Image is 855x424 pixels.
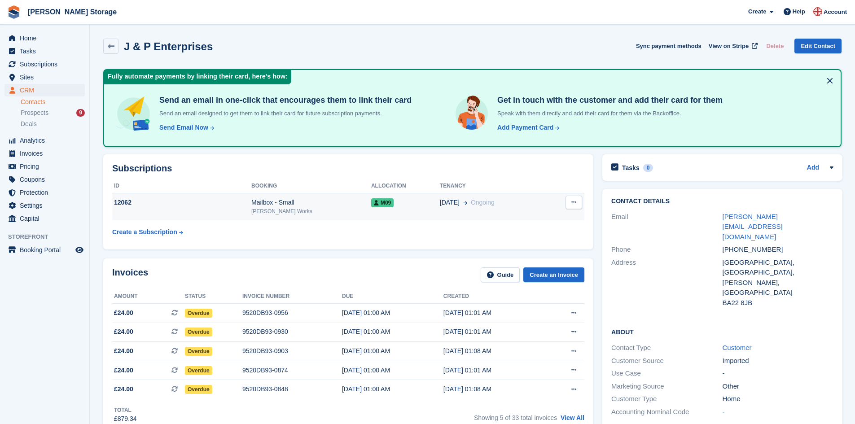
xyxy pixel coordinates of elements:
span: Subscriptions [20,58,74,70]
a: menu [4,147,85,160]
a: Deals [21,119,85,129]
a: Edit Contact [794,39,842,53]
span: Storefront [8,232,89,241]
span: £24.00 [114,308,133,318]
th: Created [443,289,545,304]
div: [DATE] 01:01 AM [443,366,545,375]
div: - [723,407,833,417]
div: Customer Source [611,356,722,366]
div: £879.34 [114,414,137,424]
span: CRM [20,84,74,96]
a: Customer [723,344,752,351]
div: Email [611,212,722,242]
div: 9520DB93-0848 [242,385,342,394]
img: get-in-touch-e3e95b6451f4e49772a6039d3abdde126589d6f45a760754adfa51be33bf0f70.svg [453,95,490,132]
a: menu [4,244,85,256]
div: [DATE] 01:01 AM [443,308,545,318]
img: send-email-b5881ef4c8f827a638e46e229e590028c7e36e3a6c99d2365469aff88783de13.svg [115,95,152,132]
div: [PHONE_NUMBER] [723,245,833,255]
div: 9520DB93-0903 [242,346,342,356]
div: Phone [611,245,722,255]
div: Accounting Nominal Code [611,407,722,417]
span: Home [20,32,74,44]
span: Overdue [185,347,212,356]
div: [DATE] 01:00 AM [342,346,443,356]
th: Allocation [371,179,440,193]
h2: Invoices [112,267,148,282]
div: Fully automate payments by linking their card, here's how: [104,70,291,84]
button: Delete [763,39,787,53]
div: - [723,368,833,379]
div: 9520DB93-0930 [242,327,342,337]
a: Guide [481,267,520,282]
p: Send an email designed to get them to link their card for future subscription payments. [156,109,412,118]
div: Imported [723,356,833,366]
th: Tenancy [440,179,548,193]
span: Prospects [21,109,48,117]
span: Booking Portal [20,244,74,256]
span: Account [824,8,847,17]
h4: Send an email in one-click that encourages them to link their card [156,95,412,105]
div: [GEOGRAPHIC_DATA] [723,288,833,298]
span: Overdue [185,385,212,394]
div: Address [611,258,722,308]
div: Total [114,406,137,414]
span: Ongoing [471,199,495,206]
a: menu [4,32,85,44]
h2: J & P Enterprises [124,40,213,52]
h2: About [611,327,833,336]
th: Amount [112,289,185,304]
a: Contacts [21,98,85,106]
h2: Subscriptions [112,163,584,174]
span: Analytics [20,134,74,147]
div: Mailbox - Small [251,198,371,207]
span: £24.00 [114,346,133,356]
span: Coupons [20,173,74,186]
th: ID [112,179,251,193]
span: Showing 5 of 33 total invoices [474,414,557,421]
span: Overdue [185,366,212,375]
th: Status [185,289,242,304]
div: Marketing Source [611,381,722,392]
a: Create an Invoice [523,267,584,282]
a: Preview store [74,245,85,255]
div: Send Email Now [159,123,208,132]
span: £24.00 [114,385,133,394]
div: 9520DB93-0956 [242,308,342,318]
div: Create a Subscription [112,227,177,237]
img: John Baker [813,7,822,16]
div: Other [723,381,833,392]
div: [DATE] 01:01 AM [443,327,545,337]
th: Due [342,289,443,304]
div: 0 [643,164,653,172]
span: Overdue [185,328,212,337]
img: stora-icon-8386f47178a22dfd0bd8f6a31ec36ba5ce8667c1dd55bd0f319d3a0aa187defe.svg [7,5,21,19]
h4: Get in touch with the customer and add their card for them [494,95,723,105]
a: menu [4,199,85,212]
span: Protection [20,186,74,199]
div: [DATE] 01:00 AM [342,366,443,375]
span: £24.00 [114,327,133,337]
div: Add Payment Card [497,123,553,132]
a: Add Payment Card [494,123,560,132]
div: 9520DB93-0874 [242,366,342,375]
a: View on Stripe [705,39,759,53]
div: 9 [76,109,85,117]
div: [GEOGRAPHIC_DATA], [GEOGRAPHIC_DATA], [723,258,833,278]
span: Deals [21,120,37,128]
p: Speak with them directly and add their card for them via the Backoffice. [494,109,723,118]
a: menu [4,58,85,70]
span: View on Stripe [709,42,749,51]
span: Capital [20,212,74,225]
a: menu [4,212,85,225]
a: menu [4,186,85,199]
button: Sync payment methods [636,39,702,53]
th: Invoice number [242,289,342,304]
a: menu [4,71,85,83]
div: [DATE] 01:00 AM [342,385,443,394]
div: [PERSON_NAME], [723,278,833,288]
div: [PERSON_NAME] Works [251,207,371,215]
h2: Tasks [622,164,640,172]
span: Invoices [20,147,74,160]
a: menu [4,134,85,147]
